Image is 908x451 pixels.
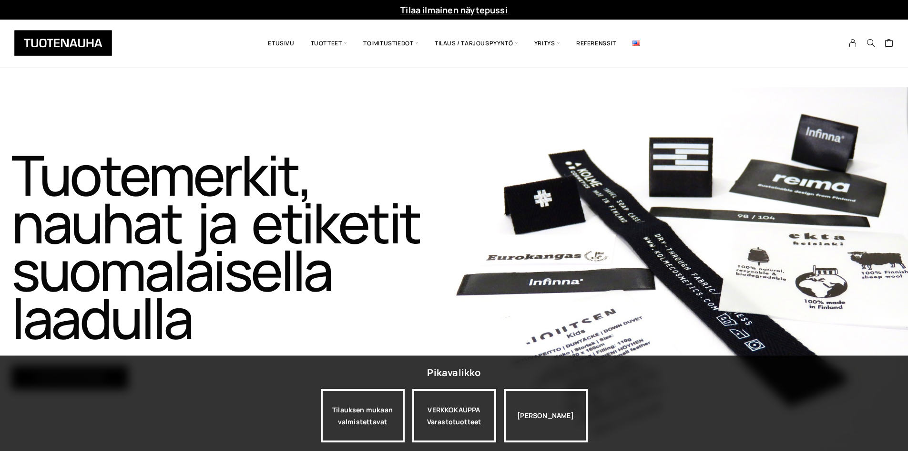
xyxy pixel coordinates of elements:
[14,30,112,56] img: Tuotenauha Oy
[862,39,880,47] button: Search
[412,389,496,442] div: VERKKOKAUPPA Varastotuotteet
[303,27,355,60] span: Tuotteet
[400,4,508,16] a: Tilaa ilmainen näytepussi
[412,389,496,442] a: VERKKOKAUPPAVarastotuotteet
[427,364,480,381] div: Pikavalikko
[526,27,568,60] span: Yritys
[321,389,405,442] a: Tilauksen mukaan valmistettavat
[844,39,862,47] a: My Account
[504,389,588,442] div: [PERSON_NAME]
[427,27,526,60] span: Tilaus / Tarjouspyyntö
[633,41,640,46] img: English
[885,38,894,50] a: Cart
[568,27,624,60] a: Referenssit
[355,27,427,60] span: Toimitustiedot
[260,27,302,60] a: Etusivu
[11,151,452,342] h1: Tuotemerkit, nauhat ja etiketit suomalaisella laadulla​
